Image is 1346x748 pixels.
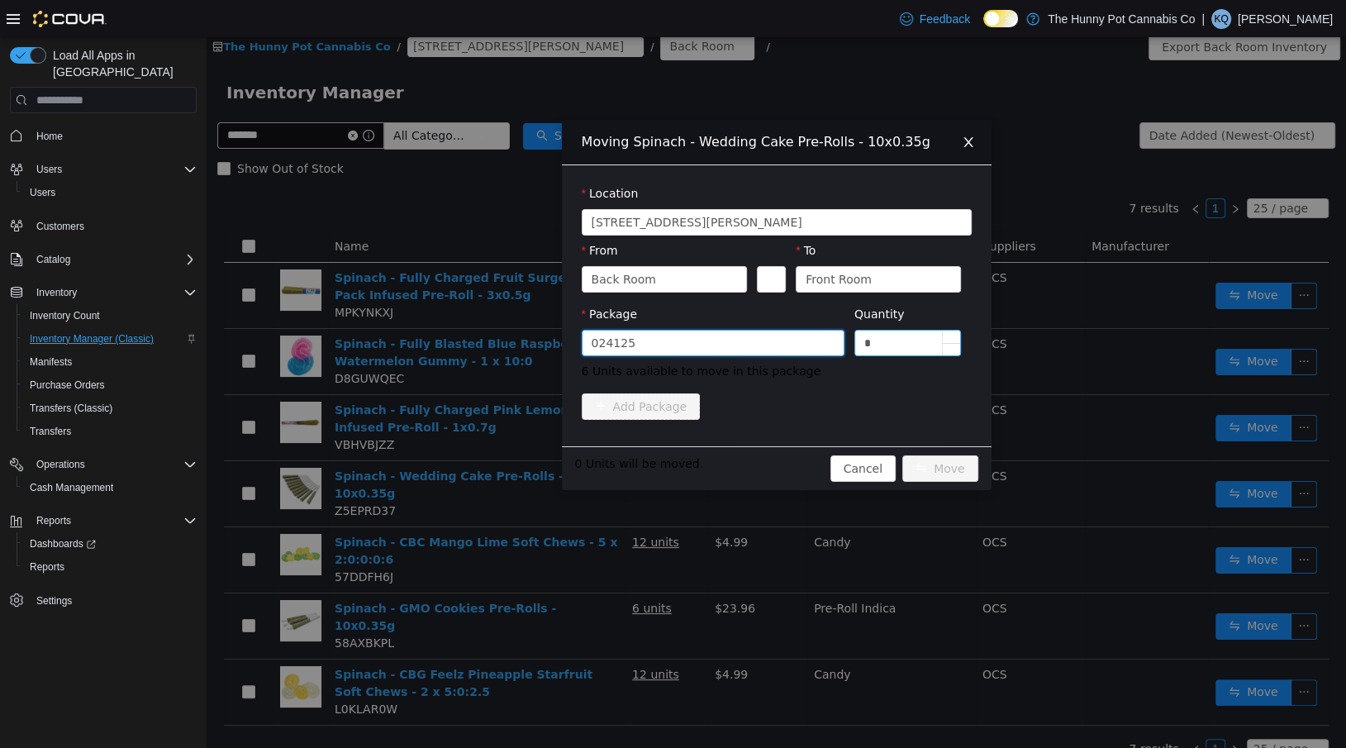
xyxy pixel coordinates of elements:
a: Users [23,183,62,202]
p: [PERSON_NAME] [1238,9,1333,29]
button: Transfers (Classic) [17,397,203,420]
a: Settings [30,591,78,611]
i: icon: down [735,237,744,249]
span: Manifests [30,355,72,369]
span: Manifests [23,352,197,372]
span: Users [36,163,62,176]
button: Customers [3,214,203,238]
span: Inventory Count [23,306,197,326]
a: Dashboards [17,532,203,555]
i: icon: close [755,98,768,112]
div: Front Room [599,230,665,255]
a: Cash Management [23,478,120,498]
span: Catalog [30,250,197,269]
span: Dashboards [23,534,197,554]
button: Reports [17,555,203,579]
span: Settings [36,594,72,607]
label: From [375,207,411,220]
img: Cova [33,11,107,27]
span: Transfers [23,422,197,441]
i: icon: down [743,310,749,316]
span: Reports [23,557,197,577]
label: Quantity [648,270,698,283]
span: Dark Mode [983,27,984,28]
span: 6 Units available to move in this package [375,326,765,343]
button: Cash Management [17,476,203,499]
span: Operations [30,455,197,474]
input: Quantity [649,293,754,318]
button: Purchase Orders [17,374,203,397]
span: Transfers [30,425,71,438]
label: Package [375,270,430,283]
span: 0 Units will be moved. [369,418,497,436]
button: Reports [30,511,78,531]
nav: Complex example [10,117,197,655]
a: Inventory Count [23,306,107,326]
span: Operations [36,458,85,471]
span: Reports [30,511,197,531]
span: Transfers (Classic) [23,398,197,418]
span: Home [36,130,63,143]
button: Reports [3,509,203,532]
span: 100 Jamieson Pkwy [385,173,596,198]
button: icon: plusAdd Package [375,356,494,383]
label: Location [375,150,432,163]
a: Inventory Manager (Classic) [23,329,160,349]
span: Dashboards [30,537,96,550]
i: icon: up [743,298,749,303]
span: Customers [30,216,197,236]
div: Moving Spinach - Wedding Cake Pre-Rolls - 10x0.35g [375,96,765,114]
p: | [1201,9,1205,29]
button: Cancel [624,418,689,445]
span: Feedback [920,11,970,27]
button: Transfers [17,420,203,443]
a: Dashboards [23,534,102,554]
button: Close [739,83,785,129]
span: Cash Management [30,481,113,494]
span: Inventory Count [30,309,100,322]
a: Purchase Orders [23,375,112,395]
span: Users [30,160,197,179]
span: Decrease Value [736,306,754,318]
span: Load All Apps in [GEOGRAPHIC_DATA] [46,47,197,80]
span: Cash Management [23,478,197,498]
span: KQ [1214,9,1228,29]
button: Settings [3,588,203,612]
a: Transfers [23,422,78,441]
button: Catalog [3,248,203,271]
button: icon: swapMove [696,418,772,445]
i: icon: down [521,237,530,249]
a: Manifests [23,352,78,372]
button: Users [17,181,203,204]
span: Purchase Orders [23,375,197,395]
span: Customers [36,220,84,233]
span: Inventory [36,286,77,299]
input: Dark Mode [983,10,1018,27]
button: Inventory Count [17,304,203,327]
i: icon: down [745,180,755,192]
span: Inventory Manager (Classic) [30,332,154,345]
span: Home [30,125,197,145]
button: Users [30,160,69,179]
p: The Hunny Pot Cannabis Co [1048,9,1195,29]
a: Customers [30,217,91,236]
span: Increase Value [736,293,754,306]
div: Back Room [385,230,449,255]
span: Transfers (Classic) [30,402,112,415]
span: Users [30,186,55,199]
button: Home [3,123,203,147]
button: Manifests [17,350,203,374]
a: Feedback [893,2,977,36]
button: Swap [550,229,579,255]
span: Catalog [36,253,70,266]
button: Inventory [3,281,203,304]
i: icon: down [618,301,628,312]
span: Reports [36,514,71,527]
button: Operations [30,455,92,474]
span: Inventory [30,283,197,303]
span: Reports [30,560,64,574]
button: Inventory [30,283,83,303]
a: Reports [23,557,71,577]
a: Transfers (Classic) [23,398,119,418]
div: 024125 [385,293,429,318]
